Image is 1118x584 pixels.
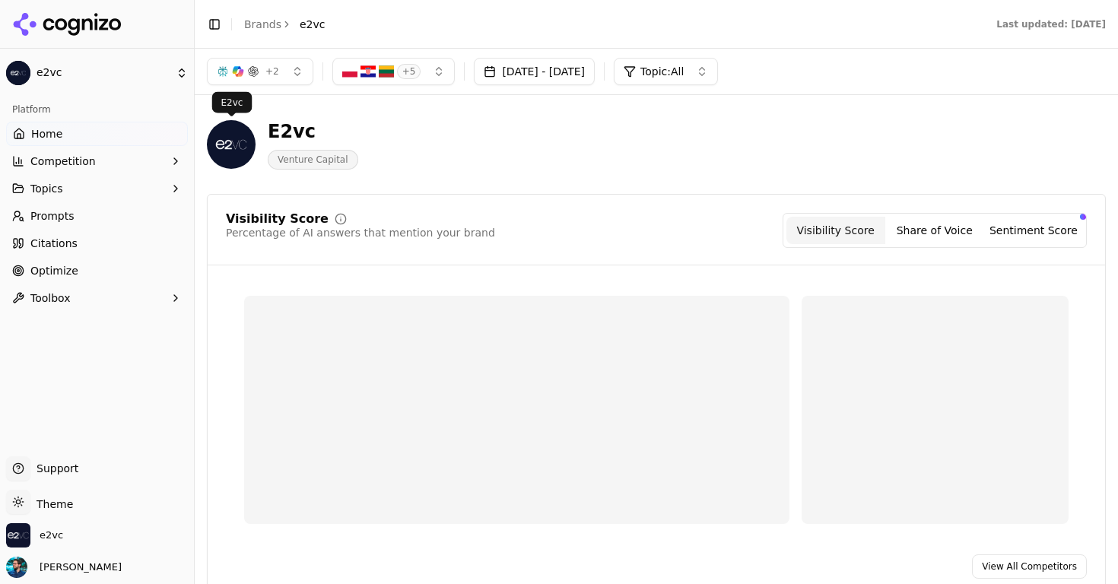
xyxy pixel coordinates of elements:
img: e2vc [6,61,30,85]
a: View All Competitors [972,554,1087,579]
span: Toolbox [30,290,71,306]
div: Last updated: [DATE] [996,18,1106,30]
button: Competition [6,149,188,173]
img: HR [360,64,376,79]
span: e2vc [300,17,326,32]
span: + 2 [265,65,279,78]
button: Share of Voice [885,217,984,244]
button: [DATE] - [DATE] [474,58,595,85]
span: e2vc [40,528,63,542]
span: e2vc [37,66,170,80]
img: LT [379,64,394,79]
span: Prompts [30,208,75,224]
button: Open organization switcher [6,523,63,547]
span: Optimize [30,263,78,278]
button: Sentiment Score [984,217,1083,244]
span: Venture Capital [268,150,358,170]
span: [PERSON_NAME] [33,560,122,574]
span: Topic: All [640,64,684,79]
button: Topics [6,176,188,201]
img: e2vc [207,120,256,169]
button: Open user button [6,557,122,578]
img: Enis Hulli [6,557,27,578]
nav: breadcrumb [244,17,326,32]
img: PL [342,64,357,79]
div: Percentage of AI answers that mention your brand [226,225,495,240]
button: Toolbox [6,286,188,310]
div: Platform [6,97,188,122]
a: Brands [244,18,281,30]
img: e2vc [6,523,30,547]
span: Home [31,126,62,141]
span: Theme [30,498,73,510]
div: E2vc [268,119,358,144]
a: Optimize [6,259,188,283]
button: Visibility Score [786,217,885,244]
span: Support [30,461,78,476]
span: Topics [30,181,63,196]
p: E2vc [221,97,243,109]
a: Citations [6,231,188,255]
div: Visibility Score [226,213,329,225]
a: Home [6,122,188,146]
span: Citations [30,236,78,251]
a: Prompts [6,204,188,228]
span: Competition [30,154,96,169]
span: + 5 [397,64,421,79]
